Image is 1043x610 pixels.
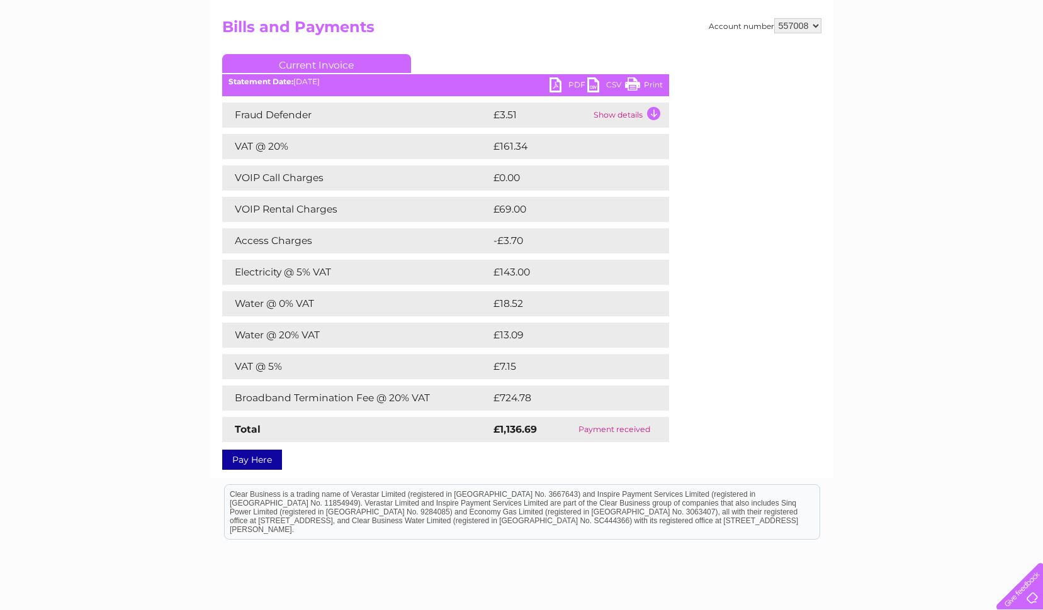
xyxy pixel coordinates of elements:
[37,33,101,71] img: logo.png
[490,197,645,222] td: £69.00
[490,165,640,191] td: £0.00
[225,7,820,61] div: Clear Business is a trading name of Verastar Limited (registered in [GEOGRAPHIC_DATA] No. 3667643...
[222,385,490,411] td: Broadband Termination Fee @ 20% VAT
[933,53,952,63] a: Blog
[959,53,990,63] a: Contact
[888,53,926,63] a: Telecoms
[490,103,590,128] td: £3.51
[222,354,490,379] td: VAT @ 5%
[490,228,643,253] td: -£3.70
[222,450,282,470] a: Pay Here
[222,323,490,348] td: Water @ 20% VAT
[490,385,647,411] td: £724.78
[222,228,490,253] td: Access Charges
[493,423,537,435] strong: £1,136.69
[709,18,821,33] div: Account number
[490,354,637,379] td: £7.15
[806,6,893,22] a: 0333 014 3131
[222,54,411,73] a: Current Invoice
[235,423,261,435] strong: Total
[490,291,643,316] td: £18.52
[222,18,821,42] h2: Bills and Payments
[550,77,587,96] a: PDF
[222,134,490,159] td: VAT @ 20%
[625,77,663,96] a: Print
[490,260,646,285] td: £143.00
[1001,53,1031,63] a: Log out
[490,134,645,159] td: £161.34
[222,103,490,128] td: Fraud Defender
[222,165,490,191] td: VOIP Call Charges
[853,53,881,63] a: Energy
[587,77,625,96] a: CSV
[222,291,490,316] td: Water @ 0% VAT
[222,260,490,285] td: Electricity @ 5% VAT
[222,197,490,222] td: VOIP Rental Charges
[590,103,669,128] td: Show details
[228,77,293,86] b: Statement Date:
[222,77,669,86] div: [DATE]
[821,53,845,63] a: Water
[490,323,643,348] td: £13.09
[560,417,668,442] td: Payment received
